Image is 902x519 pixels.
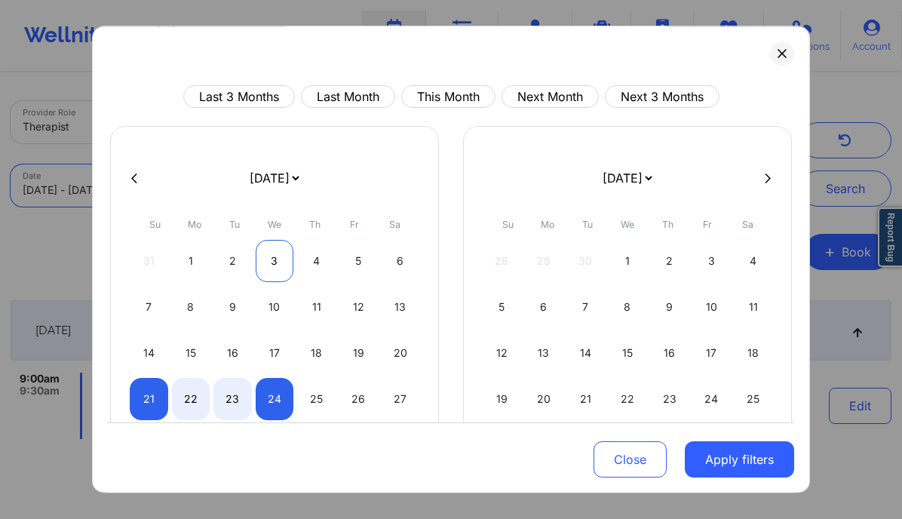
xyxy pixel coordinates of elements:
div: Mon Oct 13 2025 [525,332,563,374]
abbr: Friday [703,219,712,230]
div: Sun Sep 14 2025 [130,332,168,374]
div: Sat Oct 04 2025 [734,240,772,282]
div: Thu Oct 16 2025 [650,332,689,374]
div: Fri Sep 12 2025 [339,286,378,328]
div: Thu Oct 09 2025 [650,286,689,328]
div: Mon Sep 08 2025 [172,286,210,328]
div: Tue Oct 21 2025 [566,378,605,420]
div: Tue Sep 23 2025 [213,378,252,420]
abbr: Wednesday [268,219,281,230]
div: Sat Oct 11 2025 [734,286,772,328]
div: Thu Sep 18 2025 [297,332,336,374]
div: Thu Sep 25 2025 [297,378,336,420]
div: Wed Oct 22 2025 [609,378,647,420]
div: Sat Sep 20 2025 [381,332,419,374]
abbr: Tuesday [582,219,593,230]
abbr: Saturday [389,219,400,230]
button: Apply filters [685,441,794,478]
div: Sun Oct 05 2025 [483,286,521,328]
div: Wed Sep 10 2025 [256,286,294,328]
div: Thu Sep 04 2025 [297,240,336,282]
button: Next 3 Months [605,85,719,108]
div: Fri Oct 17 2025 [692,332,731,374]
abbr: Monday [188,219,201,230]
div: Thu Oct 23 2025 [650,378,689,420]
div: Sat Sep 13 2025 [381,286,419,328]
div: Wed Sep 24 2025 [256,378,294,420]
div: Mon Oct 20 2025 [525,378,563,420]
div: Wed Oct 08 2025 [609,286,647,328]
div: Sat Sep 06 2025 [381,240,419,282]
button: Close [594,441,667,478]
div: Thu Oct 02 2025 [650,240,689,282]
div: Fri Sep 19 2025 [339,332,378,374]
div: Wed Oct 15 2025 [609,332,647,374]
div: Sat Sep 27 2025 [381,378,419,420]
div: Fri Sep 05 2025 [339,240,378,282]
div: Sat Oct 18 2025 [734,332,772,374]
div: Sun Oct 12 2025 [483,332,521,374]
abbr: Saturday [742,219,753,230]
button: This Month [401,85,495,108]
div: Mon Sep 22 2025 [172,378,210,420]
div: Wed Oct 01 2025 [609,240,647,282]
abbr: Thursday [662,219,673,230]
div: Sat Oct 25 2025 [734,378,772,420]
div: Sun Oct 19 2025 [483,378,521,420]
div: Sun Sep 07 2025 [130,286,168,328]
div: Fri Oct 24 2025 [692,378,731,420]
div: Fri Oct 03 2025 [692,240,731,282]
div: Tue Sep 02 2025 [213,240,252,282]
abbr: Sunday [149,219,161,230]
abbr: Wednesday [621,219,634,230]
div: Fri Sep 26 2025 [339,378,378,420]
div: Wed Sep 17 2025 [256,332,294,374]
div: Fri Oct 10 2025 [692,286,731,328]
div: Mon Sep 01 2025 [172,240,210,282]
abbr: Thursday [309,219,321,230]
button: Last 3 Months [183,85,295,108]
div: Thu Sep 11 2025 [297,286,336,328]
div: Wed Sep 03 2025 [256,240,294,282]
div: Mon Oct 06 2025 [525,286,563,328]
button: Next Month [502,85,599,108]
div: Tue Sep 09 2025 [213,286,252,328]
div: Tue Oct 07 2025 [566,286,605,328]
abbr: Tuesday [229,219,240,230]
div: Sun Sep 21 2025 [130,378,168,420]
div: Tue Oct 14 2025 [566,332,605,374]
abbr: Friday [350,219,359,230]
abbr: Monday [541,219,554,230]
abbr: Sunday [502,219,514,230]
div: Tue Sep 16 2025 [213,332,252,374]
div: Mon Sep 15 2025 [172,332,210,374]
button: Last Month [301,85,395,108]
